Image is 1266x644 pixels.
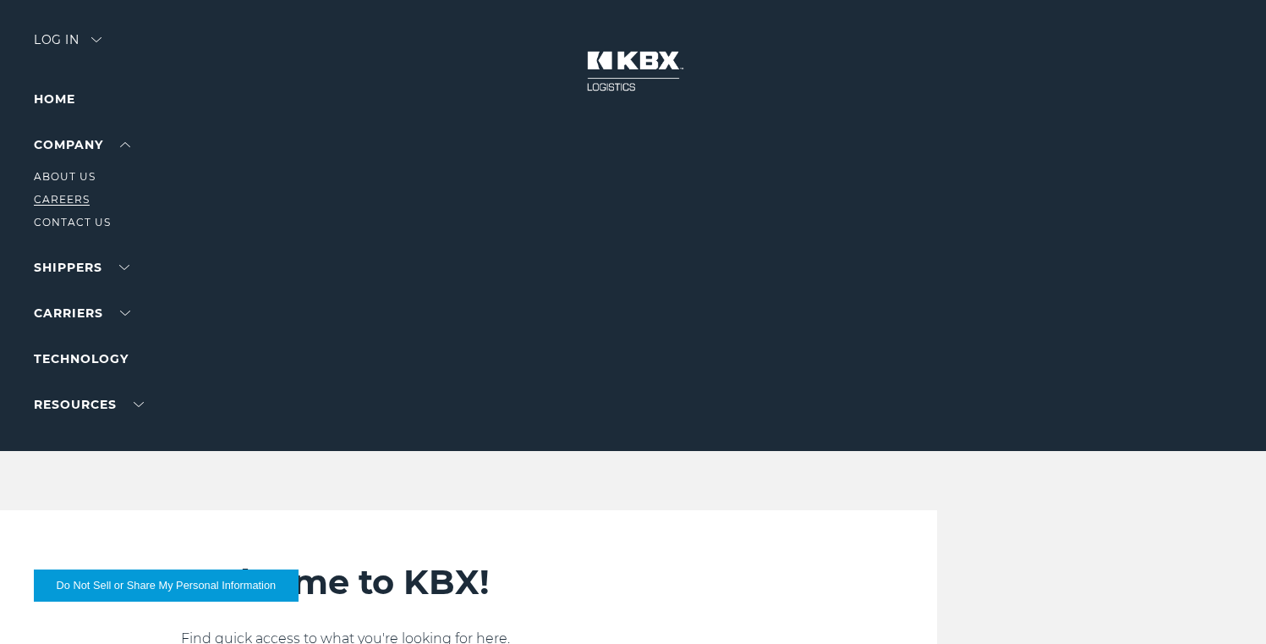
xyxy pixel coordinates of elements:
button: Do Not Sell or Share My Personal Information [34,570,299,602]
a: Technology [34,351,129,366]
a: RESOURCES [34,397,144,412]
a: Careers [34,193,90,206]
a: About Us [34,170,96,183]
a: SHIPPERS [34,260,129,275]
h2: Welcome to KBX! [181,561,864,603]
img: kbx logo [570,34,697,108]
a: Carriers [34,305,130,321]
a: Home [34,91,75,107]
img: arrow [91,37,101,42]
div: Log in [34,34,101,58]
a: Company [34,137,130,152]
a: Contact Us [34,216,111,228]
